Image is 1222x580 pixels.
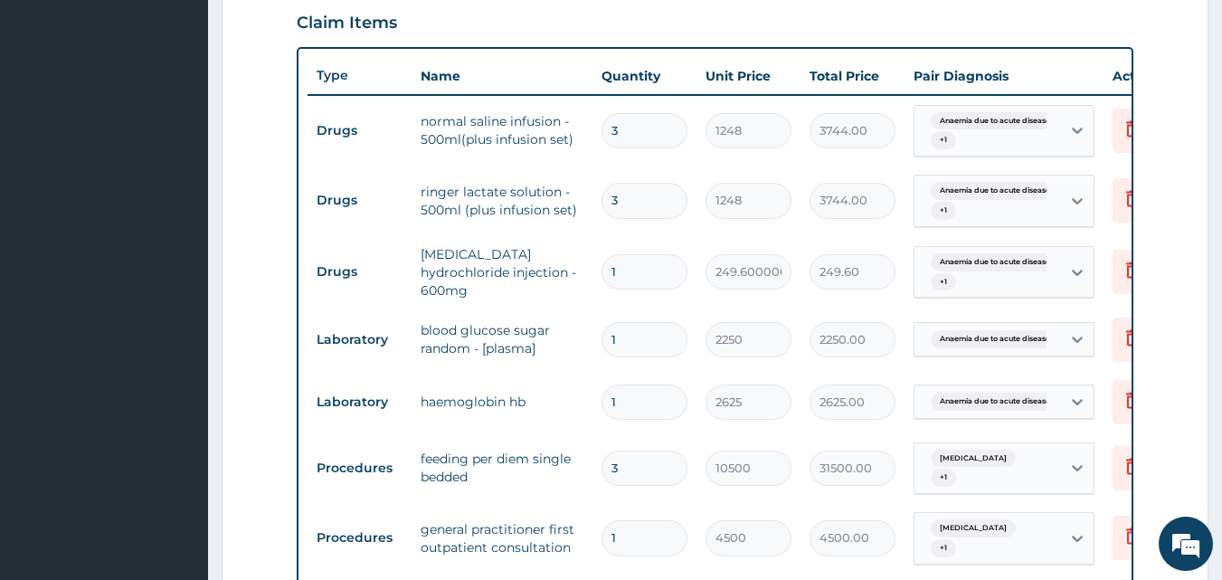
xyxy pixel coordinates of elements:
th: Unit Price [696,58,800,94]
span: + 1 [931,202,956,220]
td: Drugs [308,255,412,289]
span: + 1 [931,469,956,487]
th: Quantity [592,58,696,94]
span: Anaemia due to acute disease [931,112,1059,130]
td: Drugs [308,184,412,217]
span: Anaemia due to acute disease [931,330,1059,348]
td: blood glucose sugar random - [plasma] [412,312,592,366]
td: haemoglobin hb [412,384,592,420]
span: Anaemia due to acute disease [931,182,1059,200]
th: Total Price [800,58,905,94]
td: general practitioner first outpatient consultation [412,511,592,566]
td: ringer lactate solution - 500ml (plus infusion set) [412,174,592,228]
td: Laboratory [308,385,412,419]
h3: Claim Items [297,14,397,33]
span: + 1 [931,273,956,291]
td: Procedures [308,452,412,485]
span: Anaemia due to acute disease [931,393,1059,411]
textarea: Type your message and hit 'Enter' [9,387,345,451]
td: normal saline infusion - 500ml(plus infusion set) [412,103,592,157]
th: Pair Diagnosis [905,58,1104,94]
td: Laboratory [308,323,412,357]
span: + 1 [931,131,956,149]
div: Minimize live chat window [297,9,340,52]
span: [MEDICAL_DATA] [931,519,1016,537]
span: [MEDICAL_DATA] [931,450,1016,468]
span: We're online! [105,175,250,357]
img: d_794563401_company_1708531726252_794563401 [33,90,73,136]
span: Anaemia due to acute disease [931,253,1059,271]
th: Type [308,59,412,92]
div: Chat with us now [94,101,304,125]
td: feeding per diem single bedded [412,441,592,495]
td: Procedures [308,521,412,555]
th: Name [412,58,592,94]
td: Drugs [308,114,412,147]
td: [MEDICAL_DATA] hydrochloride injection - 600mg [412,236,592,309]
th: Actions [1104,58,1194,94]
span: + 1 [931,539,956,557]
